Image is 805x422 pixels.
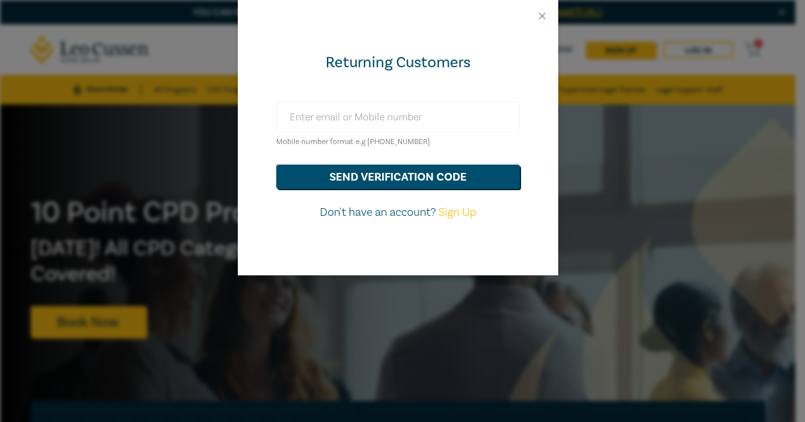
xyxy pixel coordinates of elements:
button: send verification code [276,165,520,189]
input: Enter email or Mobile number [276,102,520,133]
a: Sign Up [438,205,476,220]
small: Mobile number format e.g [PHONE_NUMBER] [276,137,430,147]
div: Returning Customers [276,53,520,73]
p: Don't have an account? [276,204,520,221]
button: Close [536,10,548,22]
